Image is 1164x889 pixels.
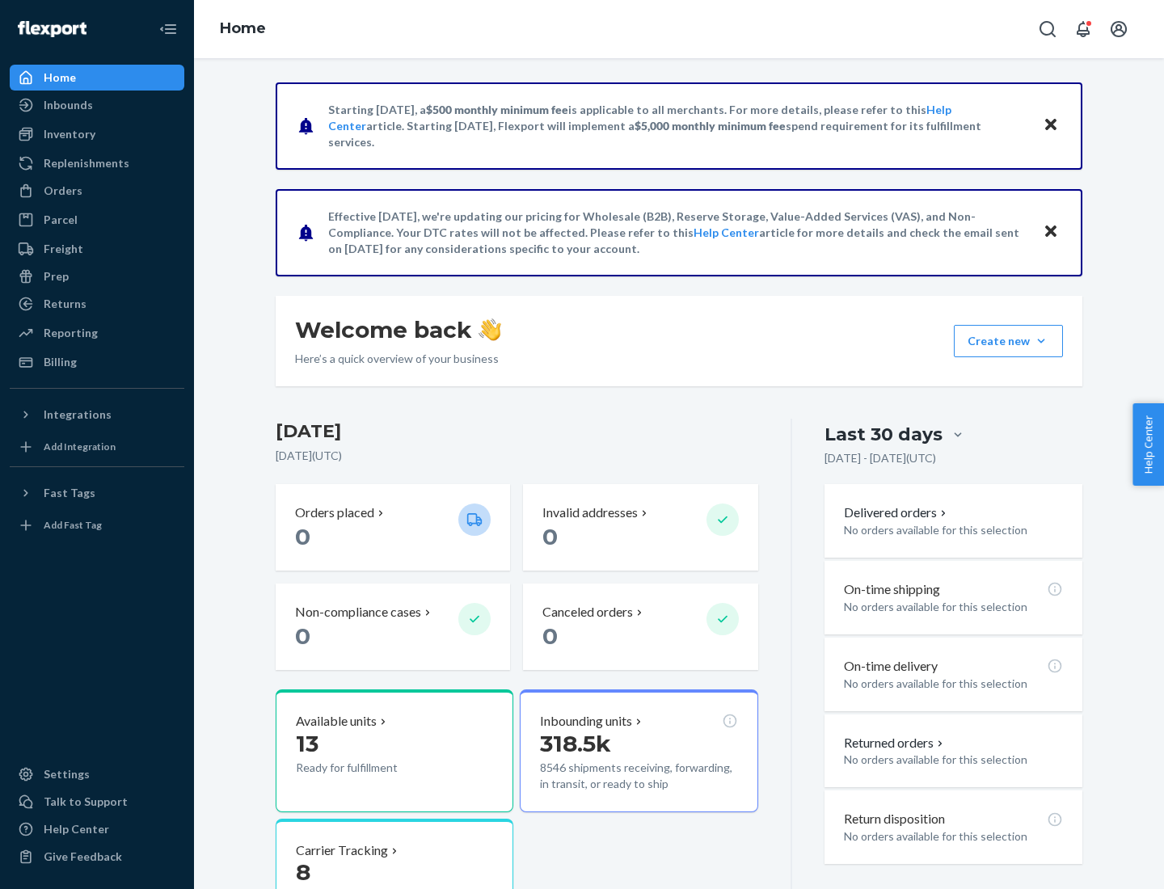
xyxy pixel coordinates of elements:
[542,503,638,522] p: Invalid addresses
[276,584,510,670] button: Non-compliance cases 0
[479,318,501,341] img: hand-wave emoji
[44,766,90,782] div: Settings
[44,183,82,199] div: Orders
[328,102,1027,150] p: Starting [DATE], a is applicable to all merchants. For more details, please refer to this article...
[44,354,77,370] div: Billing
[844,734,947,752] button: Returned orders
[10,320,184,346] a: Reporting
[954,325,1063,357] button: Create new
[523,584,757,670] button: Canceled orders 0
[295,315,501,344] h1: Welcome back
[10,178,184,204] a: Orders
[296,858,310,886] span: 8
[44,821,109,837] div: Help Center
[1067,13,1099,45] button: Open notifications
[824,450,936,466] p: [DATE] - [DATE] ( UTC )
[44,440,116,453] div: Add Integration
[824,422,943,447] div: Last 30 days
[540,730,611,757] span: 318.5k
[10,150,184,176] a: Replenishments
[152,13,184,45] button: Close Navigation
[276,448,758,464] p: [DATE] ( UTC )
[276,689,513,812] button: Available units13Ready for fulfillment
[10,92,184,118] a: Inbounds
[10,349,184,375] a: Billing
[44,794,128,810] div: Talk to Support
[542,603,633,621] p: Canceled orders
[10,121,184,147] a: Inventory
[10,512,184,538] a: Add Fast Tag
[844,599,1063,615] p: No orders available for this selection
[296,730,318,757] span: 13
[844,828,1063,845] p: No orders available for this selection
[44,155,129,171] div: Replenishments
[10,207,184,233] a: Parcel
[328,209,1027,257] p: Effective [DATE], we're updating our pricing for Wholesale (B2B), Reserve Storage, Value-Added Se...
[542,523,558,550] span: 0
[44,296,86,312] div: Returns
[844,810,945,828] p: Return disposition
[635,119,786,133] span: $5,000 monthly minimum fee
[523,484,757,571] button: Invalid addresses 0
[10,816,184,842] a: Help Center
[542,622,558,650] span: 0
[44,325,98,341] div: Reporting
[276,484,510,571] button: Orders placed 0
[540,712,632,731] p: Inbounding units
[295,523,310,550] span: 0
[44,97,93,113] div: Inbounds
[276,419,758,444] h3: [DATE]
[10,263,184,289] a: Prep
[295,603,421,621] p: Non-compliance cases
[1132,403,1164,486] button: Help Center
[1103,13,1135,45] button: Open account menu
[426,103,568,116] span: $500 monthly minimum fee
[844,676,1063,692] p: No orders available for this selection
[207,6,279,53] ol: breadcrumbs
[694,225,759,239] a: Help Center
[220,19,266,37] a: Home
[520,689,757,812] button: Inbounding units318.5k8546 shipments receiving, forwarding, in transit, or ready to ship
[844,503,950,522] button: Delivered orders
[295,503,374,522] p: Orders placed
[44,518,102,532] div: Add Fast Tag
[296,712,377,731] p: Available units
[296,841,388,860] p: Carrier Tracking
[844,522,1063,538] p: No orders available for this selection
[296,760,445,776] p: Ready for fulfillment
[10,761,184,787] a: Settings
[44,212,78,228] div: Parcel
[1031,13,1064,45] button: Open Search Box
[44,241,83,257] div: Freight
[10,789,184,815] a: Talk to Support
[295,351,501,367] p: Here’s a quick overview of your business
[540,760,737,792] p: 8546 shipments receiving, forwarding, in transit, or ready to ship
[10,291,184,317] a: Returns
[10,480,184,506] button: Fast Tags
[10,236,184,262] a: Freight
[1040,221,1061,244] button: Close
[10,434,184,460] a: Add Integration
[10,65,184,91] a: Home
[10,402,184,428] button: Integrations
[44,70,76,86] div: Home
[295,622,310,650] span: 0
[44,407,112,423] div: Integrations
[1040,114,1061,137] button: Close
[44,849,122,865] div: Give Feedback
[44,268,69,284] div: Prep
[44,485,95,501] div: Fast Tags
[18,21,86,37] img: Flexport logo
[844,580,940,599] p: On-time shipping
[844,752,1063,768] p: No orders available for this selection
[44,126,95,142] div: Inventory
[844,657,938,676] p: On-time delivery
[10,844,184,870] button: Give Feedback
